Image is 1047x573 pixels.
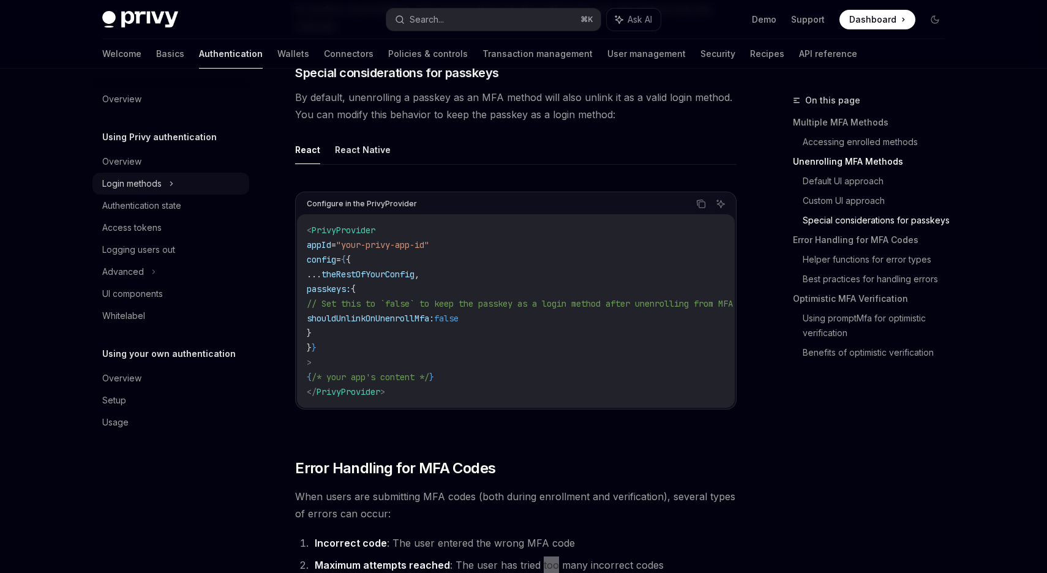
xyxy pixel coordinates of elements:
h5: Using Privy authentication [102,130,217,144]
div: Setup [102,393,126,408]
span: { [341,254,346,265]
span: { [307,372,312,383]
a: Wallets [277,39,309,69]
span: } [307,328,312,339]
span: theRestOfYourConfig [321,269,415,280]
img: dark logo [102,11,178,28]
span: By default, unenrolling a passkey as an MFA method will also unlink it as a valid login method. Y... [295,89,737,123]
span: Ask AI [628,13,652,26]
div: Overview [102,154,141,169]
a: Default UI approach [803,171,955,191]
strong: Maximum attempts reached [315,559,450,571]
button: Toggle dark mode [925,10,945,29]
a: Basics [156,39,184,69]
span: shouldUnlinkOnUnenrollMfa: [307,313,434,324]
a: Connectors [324,39,373,69]
a: Special considerations for passkeys [803,211,955,230]
a: Optimistic MFA Verification [793,289,955,309]
div: Whitelabel [102,309,145,323]
a: API reference [799,39,857,69]
span: = [331,239,336,250]
div: Logging users out [102,242,175,257]
a: Logging users out [92,239,249,261]
a: Welcome [102,39,141,69]
button: Search...⌘K [386,9,601,31]
div: Advanced [102,264,144,279]
a: Demo [752,13,776,26]
a: UI components [92,283,249,305]
div: Overview [102,92,141,107]
a: Security [700,39,735,69]
a: Policies & controls [388,39,468,69]
button: React [295,135,320,164]
button: React Native [335,135,391,164]
a: Access tokens [92,217,249,239]
div: Usage [102,415,129,430]
div: UI components [102,286,163,301]
span: } [312,342,317,353]
li: : The user entered the wrong MFA code [311,534,737,552]
span: PrivyProvider [312,225,375,236]
a: Authentication state [92,195,249,217]
span: config [307,254,336,265]
span: ⌘ K [580,15,593,24]
a: Whitelabel [92,305,249,327]
span: /* your app's content */ [312,372,429,383]
div: Configure in the PrivyProvider [307,196,417,212]
span: ... [307,269,321,280]
span: </ [307,386,317,397]
a: Accessing enrolled methods [803,132,955,152]
button: Ask AI [607,9,661,31]
a: User management [607,39,686,69]
h5: Using your own authentication [102,346,236,361]
div: Login methods [102,176,162,191]
span: } [307,342,312,353]
div: Authentication state [102,198,181,213]
div: Access tokens [102,220,162,235]
span: = [336,254,341,265]
a: Transaction management [482,39,593,69]
a: Custom UI approach [803,191,955,211]
span: When users are submitting MFA codes (both during enrollment and verification), several types of e... [295,488,737,522]
a: Benefits of optimistic verification [803,343,955,362]
a: Dashboard [839,10,915,29]
button: Copy the contents from the code block [693,196,709,212]
a: Using promptMfa for optimistic verification [803,309,955,343]
span: { [351,283,356,294]
span: > [307,357,312,368]
span: , [415,269,419,280]
button: Ask AI [713,196,729,212]
span: On this page [805,93,860,108]
span: // Set this to `false` to keep the passkey as a login method after unenrolling from MFA [307,298,733,309]
a: Multiple MFA Methods [793,113,955,132]
div: Overview [102,371,141,386]
span: Special considerations for passkeys [295,64,499,81]
span: { [346,254,351,265]
div: Search... [410,12,444,27]
a: Overview [92,367,249,389]
span: false [434,313,459,324]
a: Helper functions for error types [803,250,955,269]
a: Usage [92,411,249,433]
span: > [380,386,385,397]
a: Setup [92,389,249,411]
a: Unenrolling MFA Methods [793,152,955,171]
a: Error Handling for MFA Codes [793,230,955,250]
a: Recipes [750,39,784,69]
span: appId [307,239,331,250]
a: Overview [92,88,249,110]
span: Error Handling for MFA Codes [295,459,495,478]
a: Support [791,13,825,26]
span: "your-privy-app-id" [336,239,429,250]
span: } [429,372,434,383]
span: Dashboard [849,13,896,26]
span: < [307,225,312,236]
span: PrivyProvider [317,386,380,397]
a: Authentication [199,39,263,69]
span: passkeys: [307,283,351,294]
a: Overview [92,151,249,173]
strong: Incorrect code [315,537,387,549]
a: Best practices for handling errors [803,269,955,289]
